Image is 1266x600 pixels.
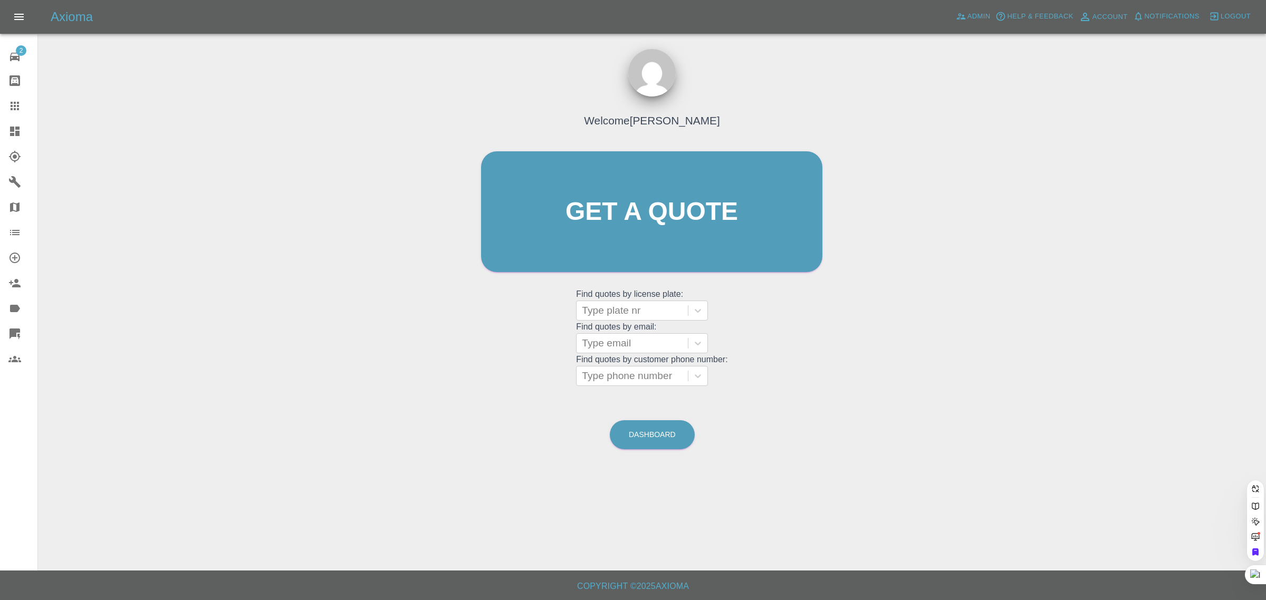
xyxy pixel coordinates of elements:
span: Notifications [1145,11,1200,23]
button: Logout [1206,8,1253,25]
grid: Find quotes by license plate: [576,289,727,321]
h5: Axioma [51,8,93,25]
button: Open drawer [6,4,32,30]
span: Logout [1221,11,1251,23]
a: Get a quote [481,151,822,272]
button: Notifications [1130,8,1202,25]
grid: Find quotes by email: [576,322,727,353]
h6: Copyright © 2025 Axioma [8,579,1258,594]
a: Dashboard [610,420,695,449]
a: Account [1076,8,1130,25]
button: Help & Feedback [993,8,1076,25]
span: Help & Feedback [1007,11,1073,23]
span: 2 [16,45,26,56]
grid: Find quotes by customer phone number: [576,355,727,386]
span: Account [1092,11,1128,23]
a: Admin [953,8,993,25]
span: Admin [967,11,991,23]
img: ... [628,49,676,96]
h4: Welcome [PERSON_NAME] [584,112,720,129]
